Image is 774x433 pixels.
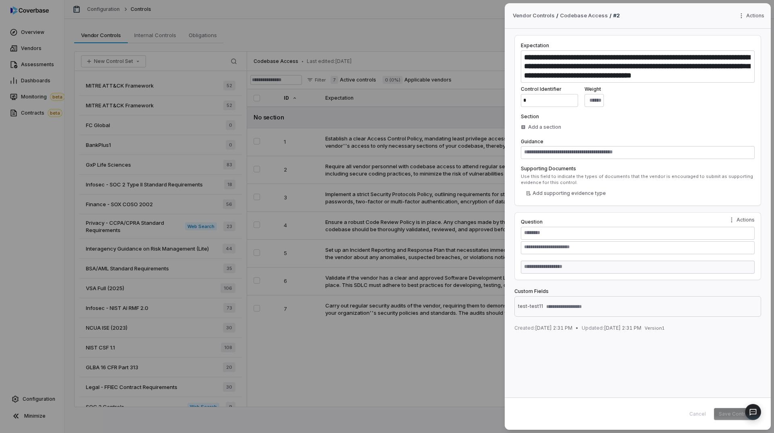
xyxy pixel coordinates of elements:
[645,325,665,331] span: Version 1
[521,219,755,225] label: Question
[514,325,572,331] span: [DATE] 2:31 PM
[582,325,604,331] span: Updated:
[582,325,641,331] span: [DATE] 2:31 PM
[560,12,608,20] a: Codebase Access
[521,86,578,92] label: Control Identifier
[518,303,543,309] div: test-test11
[556,12,558,19] p: /
[585,86,604,92] label: Weight
[736,10,769,22] button: More actions
[518,120,564,134] button: Add a section
[610,12,612,19] p: /
[521,187,611,199] button: Add supporting evidence type
[513,12,555,20] span: Vendor Controls
[521,113,755,120] label: Section
[514,325,535,331] span: Created:
[576,325,578,331] span: •
[613,12,620,19] span: # 2
[521,174,755,186] div: Use this field to indicate the types of documents that the vendor is encouraged to submit as supp...
[521,138,543,144] label: Guidance
[521,165,755,172] label: Supporting Documents
[521,124,561,130] div: Add a section
[724,214,759,226] button: Question actions
[514,288,761,295] label: Custom Fields
[521,42,549,48] label: Expectation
